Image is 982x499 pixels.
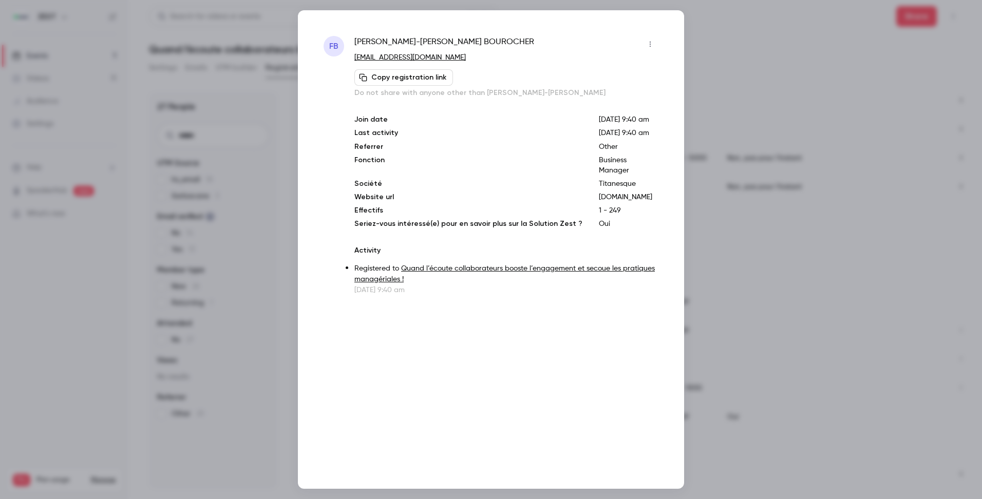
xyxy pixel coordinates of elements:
[354,36,534,52] span: [PERSON_NAME]-[PERSON_NAME] BOUROCHER
[354,142,582,152] p: Referrer
[354,114,582,125] p: Join date
[354,245,658,256] p: Activity
[599,179,658,189] p: Titanesque
[354,179,582,189] p: Société
[599,155,658,176] p: Business Manager
[354,192,582,202] p: Website url
[329,40,338,52] span: FB
[599,142,658,152] p: Other
[599,114,658,125] p: [DATE] 9:40 am
[354,155,582,176] p: Fonction
[354,128,582,139] p: Last activity
[354,205,582,216] p: Effectifs
[354,265,655,283] a: Quand l’écoute collaborateurs booste l’engagement et secoue les pratiques managériales !
[354,54,466,61] a: [EMAIL_ADDRESS][DOMAIN_NAME]
[354,285,658,295] p: [DATE] 9:40 am
[599,129,649,137] span: [DATE] 9:40 am
[599,192,658,202] p: [DOMAIN_NAME]
[354,219,582,229] p: Seriez-vous intéressé(e) pour en savoir plus sur la Solution Zest ?
[599,205,658,216] p: 1 - 249
[354,69,453,86] button: Copy registration link
[354,88,658,98] p: Do not share with anyone other than [PERSON_NAME]-[PERSON_NAME]
[599,219,658,229] p: Oui
[354,263,658,285] p: Registered to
